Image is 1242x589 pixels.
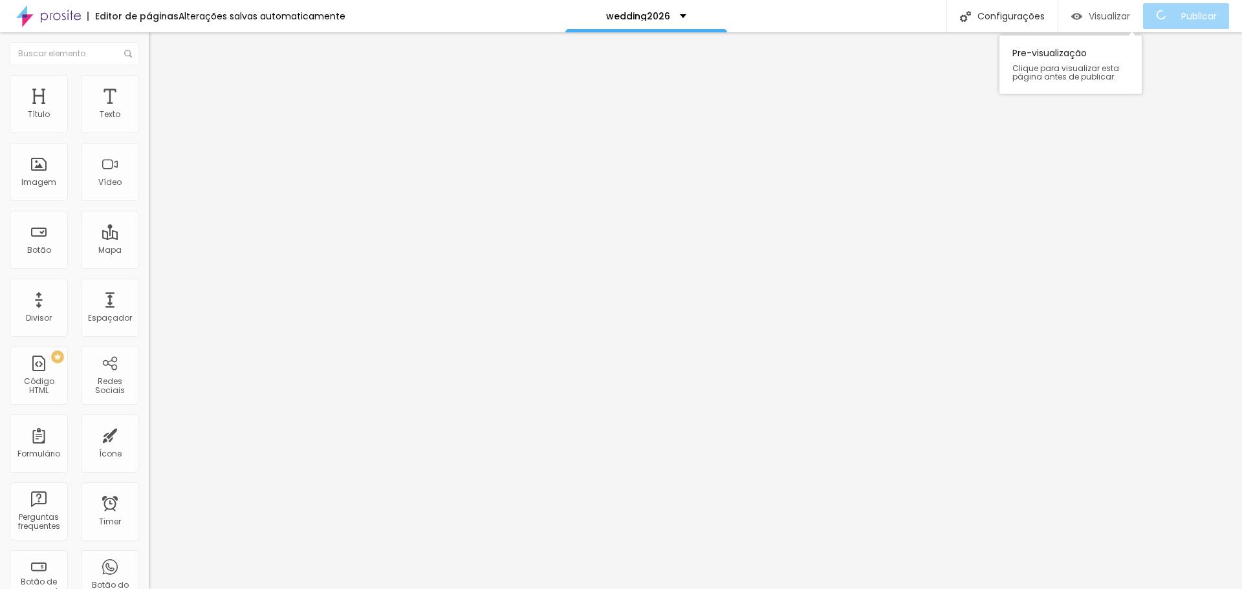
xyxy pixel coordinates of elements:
p: wedding2026 [606,12,670,21]
input: Buscar elemento [10,42,139,65]
div: Timer [99,517,121,526]
div: Imagem [21,178,56,187]
div: Formulário [17,449,60,458]
iframe: Editor [149,32,1242,589]
div: Espaçador [88,314,132,323]
div: Título [28,110,50,119]
span: Visualizar [1089,11,1130,21]
div: Editor de páginas [87,12,179,21]
div: Vídeo [98,178,122,187]
div: Pre-visualização [999,36,1142,94]
img: Icone [124,50,132,58]
div: Alterações salvas automaticamente [179,12,345,21]
div: Botão [27,246,51,255]
span: Clique para visualizar esta página antes de publicar. [1012,64,1129,81]
div: Mapa [98,246,122,255]
img: Icone [960,11,971,22]
div: Texto [100,110,120,119]
div: Redes Sociais [84,377,135,396]
button: Visualizar [1058,3,1143,29]
img: view-1.svg [1071,11,1082,22]
div: Perguntas frequentes [13,513,64,531]
button: Publicar [1143,3,1229,29]
div: Divisor [26,314,52,323]
span: Publicar [1181,11,1217,21]
div: Código HTML [13,377,64,396]
div: Ícone [99,449,122,458]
